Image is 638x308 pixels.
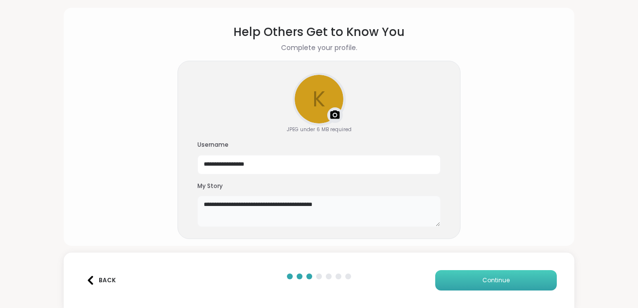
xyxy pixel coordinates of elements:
span: Continue [482,276,510,285]
button: Continue [435,270,557,291]
div: JPEG under 6 MB required [287,126,352,133]
button: Back [81,270,120,291]
h1: Help Others Get to Know You [233,23,405,41]
h2: Complete your profile. [281,43,357,53]
h3: Username [197,141,441,149]
h3: My Story [197,182,441,190]
div: Back [86,276,116,285]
